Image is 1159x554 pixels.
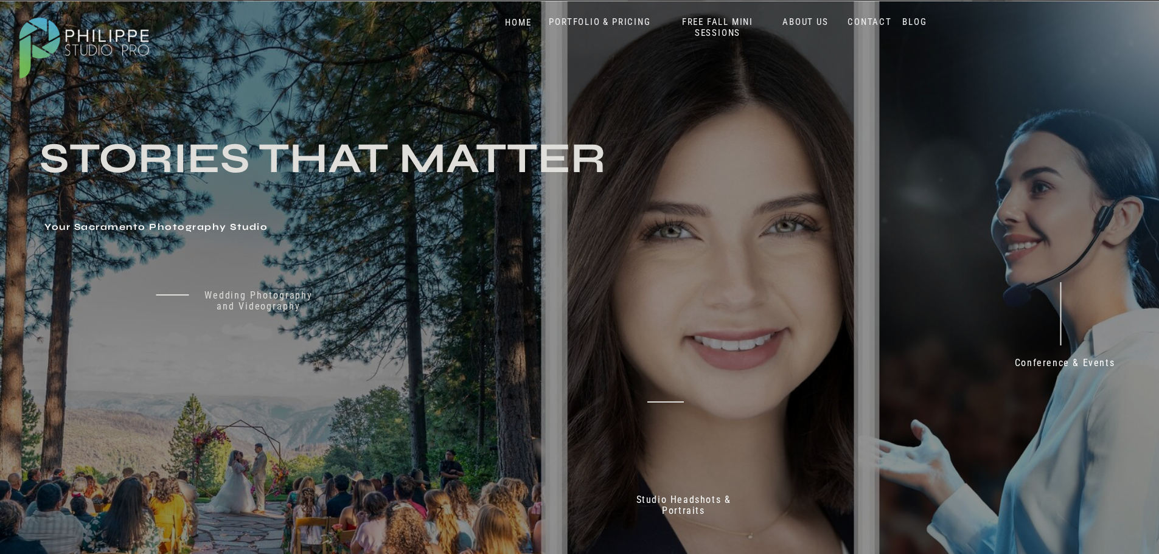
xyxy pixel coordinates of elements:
a: PORTFOLIO & PRICING [545,16,656,28]
a: Wedding Photography and Videography [195,290,322,323]
p: 70+ 5 Star reviews on Google & Yelp [702,453,866,486]
a: BLOG [900,16,930,28]
a: HOME [493,17,545,29]
a: FREE FALL MINI SESSIONS [667,16,768,39]
a: Conference & Events [1006,358,1123,374]
a: ABOUT US [780,16,832,28]
h2: Don't just take our word for it [597,292,948,409]
h1: Your Sacramento Photography Studio [44,222,496,234]
a: Studio Headshots & Portraits [622,494,746,521]
a: CONTACT [845,16,895,28]
h3: Stories that Matter [40,139,647,213]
